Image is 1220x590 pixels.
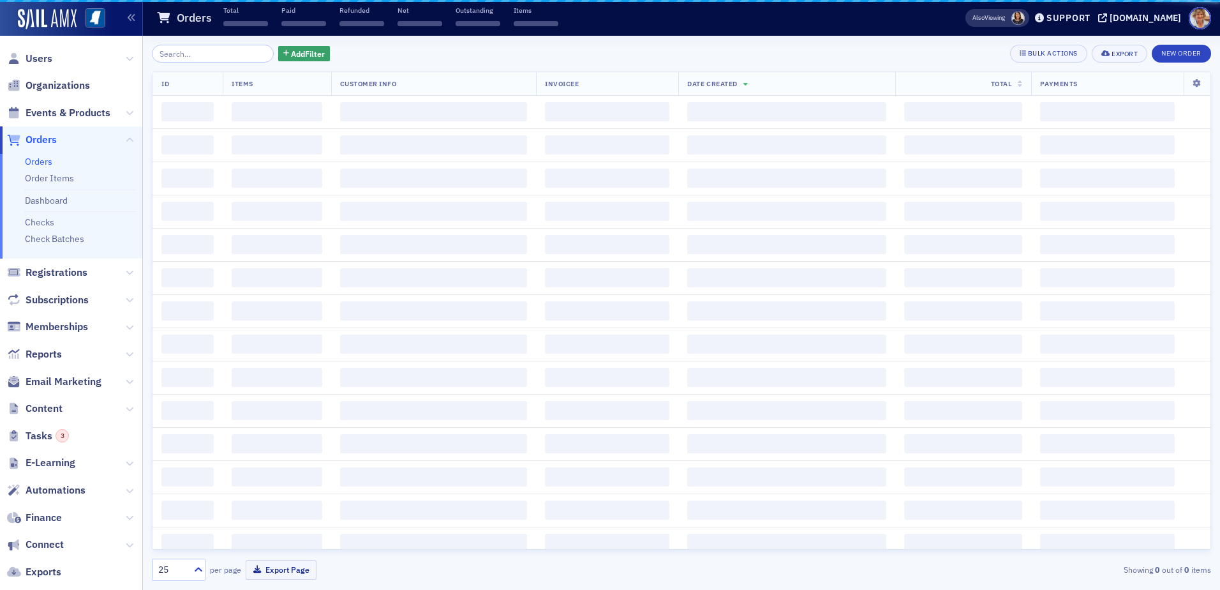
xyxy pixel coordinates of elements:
span: Exports [26,565,61,579]
span: Payments [1040,79,1077,88]
span: ‌ [904,202,1023,221]
span: ‌ [161,135,214,155]
span: ‌ [904,169,1023,188]
div: Also [972,13,985,22]
span: ‌ [161,467,214,487]
a: Reports [7,347,62,361]
span: ‌ [545,235,669,254]
img: SailAMX [86,8,105,28]
span: ‌ [1040,135,1175,155]
span: ‌ [1040,102,1175,121]
span: ‌ [545,135,669,155]
a: Order Items [25,172,74,184]
span: ‌ [1040,202,1175,221]
button: [DOMAIN_NAME] [1098,13,1186,22]
span: ‌ [687,301,886,321]
span: Finance [26,511,62,525]
label: per page [210,564,241,575]
span: ‌ [904,434,1023,453]
span: Registrations [26,266,87,280]
span: ‌ [340,501,527,520]
span: ‌ [339,21,384,26]
span: ID [161,79,169,88]
span: ‌ [340,434,527,453]
span: ‌ [340,202,527,221]
span: ‌ [232,401,322,420]
a: Email Marketing [7,375,101,389]
span: ‌ [545,368,669,387]
span: ‌ [1040,335,1175,354]
span: ‌ [1040,368,1175,387]
span: Noma Burge [1011,11,1025,25]
span: ‌ [1040,268,1175,287]
button: AddFilter [278,46,331,62]
strong: 0 [1182,564,1191,575]
span: ‌ [161,401,214,420]
span: ‌ [687,467,886,487]
span: ‌ [161,102,214,121]
span: Automations [26,483,86,497]
p: Refunded [339,6,384,15]
a: Content [7,402,63,416]
span: ‌ [904,235,1023,254]
span: ‌ [232,368,322,387]
span: Reports [26,347,62,361]
span: ‌ [545,534,669,553]
span: Users [26,52,52,66]
span: ‌ [904,102,1023,121]
span: ‌ [398,21,442,26]
p: Outstanding [456,6,500,15]
span: ‌ [687,169,886,188]
span: ‌ [904,268,1023,287]
span: ‌ [904,401,1023,420]
span: ‌ [340,268,527,287]
span: ‌ [340,335,527,354]
span: ‌ [904,534,1023,553]
span: ‌ [161,335,214,354]
a: Users [7,52,52,66]
span: ‌ [340,235,527,254]
div: Bulk Actions [1028,50,1078,57]
p: Items [514,6,558,15]
a: Connect [7,538,64,552]
a: Registrations [7,266,87,280]
span: Customer Info [340,79,397,88]
span: Content [26,402,63,416]
span: ‌ [281,21,326,26]
span: ‌ [340,301,527,321]
div: 3 [56,429,69,442]
span: Invoicee [545,79,579,88]
a: Exports [7,565,61,579]
p: Paid [281,6,326,15]
span: ‌ [161,268,214,287]
span: Total [991,79,1012,88]
span: Events & Products [26,106,110,120]
span: ‌ [1040,401,1175,420]
span: ‌ [161,235,214,254]
span: ‌ [904,501,1023,520]
a: SailAMX [18,9,77,29]
span: Connect [26,538,64,552]
span: ‌ [687,202,886,221]
span: ‌ [514,21,558,26]
span: ‌ [687,534,886,553]
a: Events & Products [7,106,110,120]
span: ‌ [232,202,322,221]
span: ‌ [232,534,322,553]
span: ‌ [545,467,669,487]
a: Automations [7,483,86,497]
span: ‌ [1040,534,1175,553]
div: 25 [158,563,186,577]
button: Export Page [246,560,316,580]
a: Finance [7,511,62,525]
p: Net [398,6,442,15]
button: New Order [1152,45,1211,63]
span: ‌ [545,301,669,321]
span: ‌ [545,335,669,354]
span: ‌ [340,467,527,487]
input: Search… [152,45,274,63]
a: E-Learning [7,456,75,470]
span: ‌ [340,401,527,420]
span: ‌ [223,21,268,26]
span: ‌ [161,202,214,221]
